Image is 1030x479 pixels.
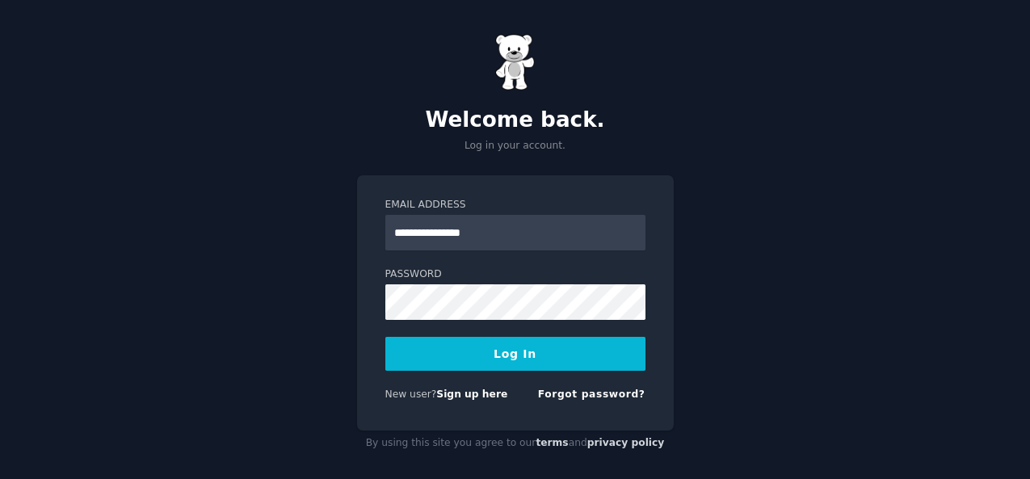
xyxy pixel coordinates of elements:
[385,267,645,282] label: Password
[495,34,536,90] img: Gummy Bear
[538,389,645,400] a: Forgot password?
[436,389,507,400] a: Sign up here
[385,198,645,212] label: Email Address
[536,437,568,448] a: terms
[385,389,437,400] span: New user?
[587,437,665,448] a: privacy policy
[357,431,674,456] div: By using this site you agree to our and
[357,139,674,153] p: Log in your account.
[385,337,645,371] button: Log In
[357,107,674,133] h2: Welcome back.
